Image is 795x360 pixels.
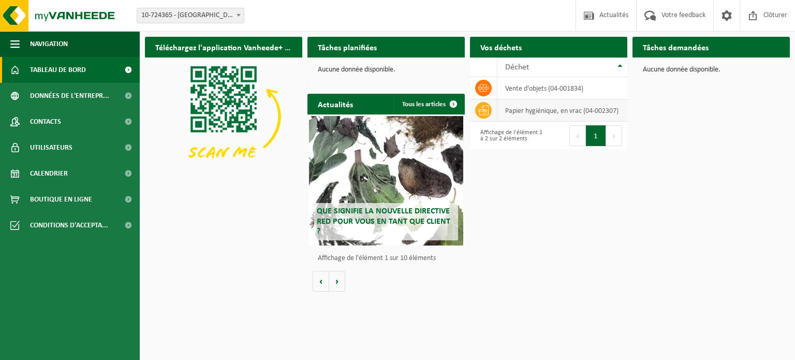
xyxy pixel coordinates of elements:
span: Données de l'entrepr... [30,83,109,109]
p: Aucune donnée disponible. [643,66,779,74]
h2: Tâches planifiées [307,37,387,57]
h2: Téléchargez l'application Vanheede+ maintenant! [145,37,302,57]
span: Boutique en ligne [30,186,92,212]
span: Tableau de bord [30,57,86,83]
button: Previous [569,125,586,146]
button: Vorige [313,271,329,292]
td: papier hygiénique, en vrac (04-002307) [497,99,627,122]
a: Tous les articles [394,94,464,114]
span: Utilisateurs [30,135,72,161]
span: Navigation [30,31,68,57]
h2: Tâches demandées [632,37,719,57]
p: Aucune donnée disponible. [318,66,454,74]
span: Contacts [30,109,61,135]
a: Que signifie la nouvelle directive RED pour vous en tant que client ? [309,116,463,246]
span: 10-724365 - ETHIAS SA - LIÈGE [137,8,244,23]
button: Next [606,125,622,146]
p: Affichage de l'élément 1 sur 10 éléments [318,255,460,262]
h2: Vos déchets [470,37,532,57]
span: Conditions d'accepta... [30,212,108,238]
span: Déchet [505,63,529,71]
img: Download de VHEPlus App [145,57,302,176]
span: Calendrier [30,161,68,186]
div: Affichage de l'élément 1 à 2 sur 2 éléments [475,124,543,147]
h2: Actualités [307,94,363,114]
td: vente d'objets (04-001834) [497,77,627,99]
span: Que signifie la nouvelle directive RED pour vous en tant que client ? [317,207,450,235]
button: 1 [586,125,606,146]
button: Volgende [329,271,345,292]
